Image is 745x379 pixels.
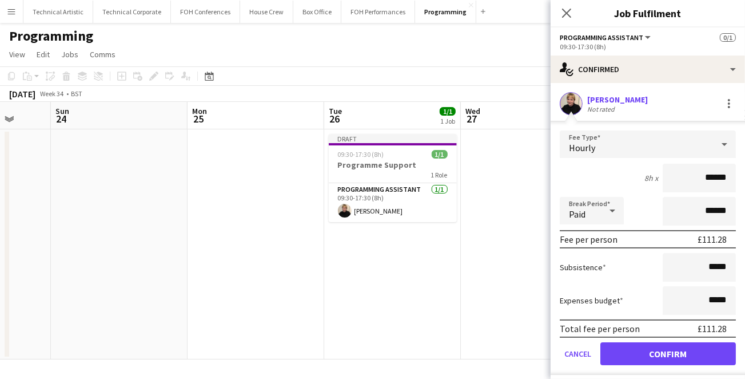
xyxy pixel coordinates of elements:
[569,142,595,153] span: Hourly
[329,106,342,116] span: Tue
[9,27,93,45] h1: Programming
[329,160,457,170] h3: Programme Support
[327,112,342,125] span: 26
[55,106,69,116] span: Sun
[415,1,476,23] button: Programming
[464,112,480,125] span: 27
[341,1,415,23] button: FOH Performances
[190,112,207,125] span: 25
[560,234,617,245] div: Fee per person
[329,183,457,222] app-card-role: Programming Assistant1/109:30-17:30 (8h)[PERSON_NAME]
[560,295,623,306] label: Expenses budget
[431,171,448,179] span: 1 Role
[560,342,596,365] button: Cancel
[171,1,240,23] button: FOH Conferences
[551,6,745,21] h3: Job Fulfilment
[587,105,617,113] div: Not rated
[61,49,78,60] span: Jobs
[465,106,480,116] span: Wed
[54,112,69,125] span: 24
[560,42,736,51] div: 09:30-17:30 (8h)
[698,323,727,334] div: £111.28
[560,33,652,42] button: Programming Assistant
[560,323,640,334] div: Total fee per person
[432,150,448,159] span: 1/1
[560,262,606,273] label: Subsistence
[551,56,745,83] div: Confirmed
[440,117,455,125] div: 1 Job
[560,33,643,42] span: Programming Assistant
[9,88,35,100] div: [DATE]
[338,150,384,159] span: 09:30-17:30 (8h)
[85,47,120,62] a: Comms
[644,173,658,183] div: 8h x
[698,234,727,245] div: £111.28
[600,342,736,365] button: Confirm
[37,49,50,60] span: Edit
[9,49,25,60] span: View
[192,106,207,116] span: Mon
[587,94,648,105] div: [PERSON_NAME]
[240,1,293,23] button: House Crew
[32,47,54,62] a: Edit
[57,47,83,62] a: Jobs
[569,208,585,220] span: Paid
[23,1,93,23] button: Technical Artistic
[5,47,30,62] a: View
[329,134,457,143] div: Draft
[71,89,82,98] div: BST
[90,49,115,60] span: Comms
[93,1,171,23] button: Technical Corporate
[293,1,341,23] button: Box Office
[329,134,457,222] app-job-card: Draft09:30-17:30 (8h)1/1Programme Support1 RoleProgramming Assistant1/109:30-17:30 (8h)[PERSON_NAME]
[440,107,456,116] span: 1/1
[720,33,736,42] span: 0/1
[38,89,66,98] span: Week 34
